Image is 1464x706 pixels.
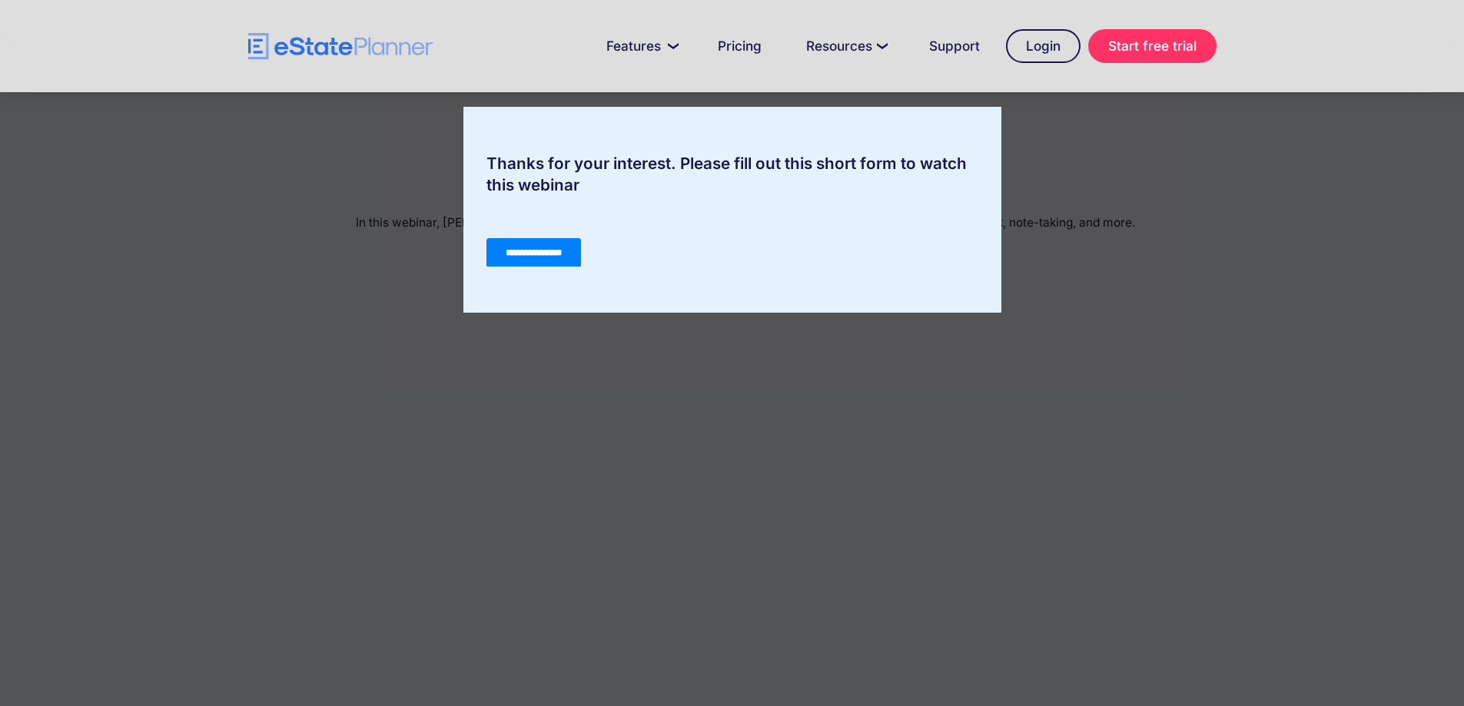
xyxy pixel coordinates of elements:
[788,31,903,61] a: Resources
[463,153,1001,196] div: Thanks for your interest. Please fill out this short form to watch this webinar
[486,211,978,267] iframe: Form 0
[699,31,780,61] a: Pricing
[1006,29,1081,63] a: Login
[248,33,433,60] a: home
[588,31,692,61] a: Features
[911,31,998,61] a: Support
[1088,29,1217,63] a: Start free trial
